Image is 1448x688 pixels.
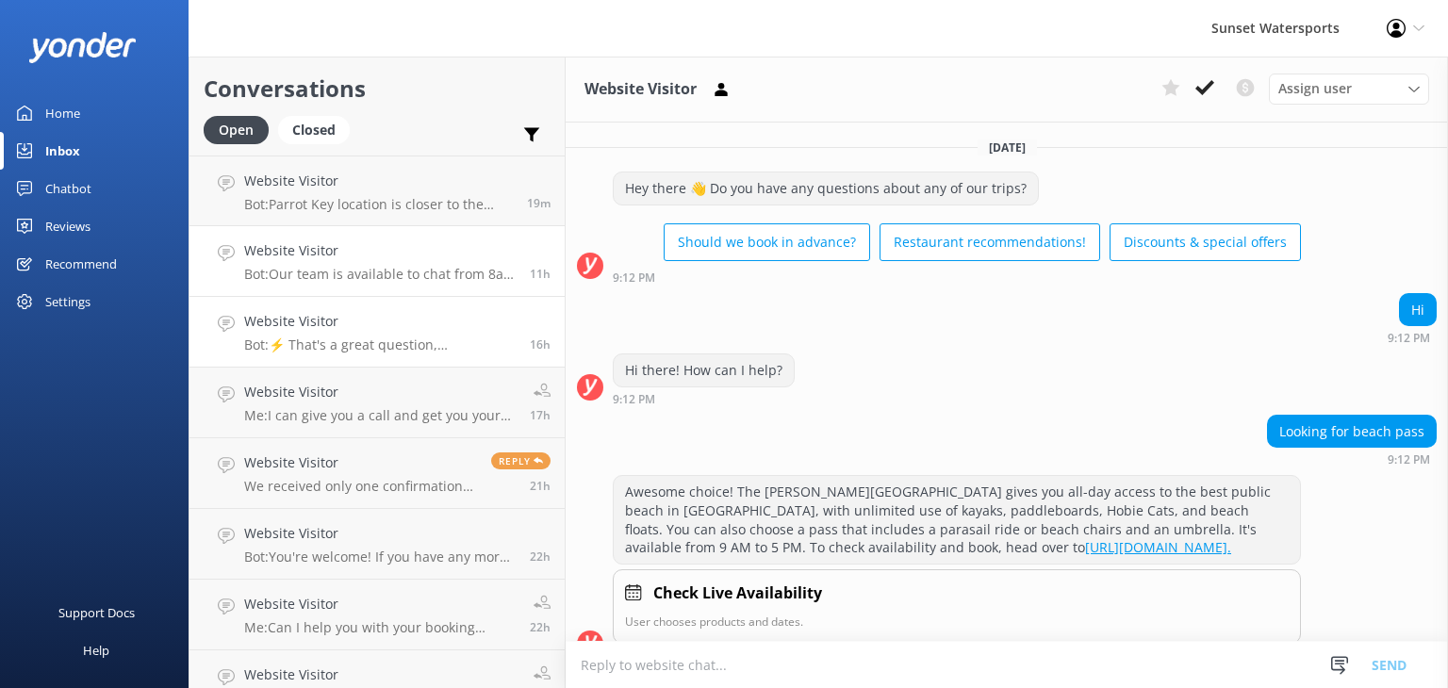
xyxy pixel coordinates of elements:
a: Website VisitorMe:Can I help you with your booking [DATE]? Im live and in [GEOGRAPHIC_DATA] to he... [189,580,565,650]
div: Sep 28 2025 08:12pm (UTC -05:00) America/Cancun [613,392,795,405]
div: Sep 28 2025 08:12pm (UTC -05:00) America/Cancun [1267,452,1437,466]
div: Reviews [45,207,90,245]
div: Looking for beach pass [1268,416,1436,448]
strong: 9:12 PM [613,272,655,284]
a: Open [204,119,278,139]
div: Hi [1400,294,1436,326]
button: Discounts & special offers [1110,223,1301,261]
a: Closed [278,119,359,139]
span: Sep 28 2025 10:33am (UTC -05:00) America/Cancun [530,478,551,494]
a: Website VisitorWe received only one confirmation emailReply21h [189,438,565,509]
h4: Website Visitor [244,452,477,473]
strong: 9:12 PM [1388,333,1430,344]
h4: Website Visitor [244,171,513,191]
div: Settings [45,283,90,320]
h4: Website Visitor [244,240,516,261]
div: Sep 28 2025 08:12pm (UTC -05:00) America/Cancun [1388,331,1437,344]
div: Inbox [45,132,80,170]
h3: Website Visitor [584,77,697,102]
a: Website VisitorBot:Parrot Key location is closer to the cruise ships and the [GEOGRAPHIC_DATA] lo... [189,156,565,226]
button: Restaurant recommendations! [880,223,1100,261]
p: We received only one confirmation email [244,478,477,495]
strong: 9:12 PM [613,394,655,405]
span: Sep 28 2025 09:15am (UTC -05:00) America/Cancun [530,549,551,565]
p: Bot: Parrot Key location is closer to the cruise ships and the [GEOGRAPHIC_DATA] location is clos... [244,196,513,213]
div: Recommend [45,245,117,283]
strong: 9:12 PM [1388,454,1430,466]
p: Bot: ⚡ That's a great question, unfortunately I do not know the answer. I'm going to reach out to... [244,336,516,353]
a: [URL][DOMAIN_NAME]. [1085,538,1231,556]
h2: Conversations [204,71,551,106]
h4: Website Visitor [244,664,516,685]
div: Assign User [1269,74,1429,104]
p: User chooses products and dates. [625,613,1289,631]
span: Sep 28 2025 08:52am (UTC -05:00) America/Cancun [530,619,551,635]
span: Sep 28 2025 08:13pm (UTC -05:00) America/Cancun [530,266,551,282]
div: Awesome choice! The [PERSON_NAME][GEOGRAPHIC_DATA] gives you all-day access to the best public be... [614,476,1300,563]
h4: Check Live Availability [653,582,822,606]
div: Hi there! How can I help? [614,354,794,386]
h4: Website Visitor [244,311,516,332]
span: Sep 29 2025 07:20am (UTC -05:00) America/Cancun [527,195,551,211]
p: Me: I can give you a call and get you your military discount, whats your number? [244,407,516,424]
a: Website VisitorBot:Our team is available to chat from 8am to 8pm. You can also give us a call at ... [189,226,565,297]
button: Should we book in advance? [664,223,870,261]
div: Open [204,116,269,144]
img: yonder-white-logo.png [28,32,137,63]
a: Website VisitorBot:⚡ That's a great question, unfortunately I do not know the answer. I'm going t... [189,297,565,368]
div: Home [45,94,80,132]
p: Bot: You're welcome! If you have any more questions or need further assistance, feel free to ask.... [244,549,516,565]
h4: Website Visitor [244,594,516,614]
p: Me: Can I help you with your booking [DATE]? Im live and in [GEOGRAPHIC_DATA] to help out. My nam... [244,619,516,636]
span: [DATE] [978,139,1037,156]
div: Hey there 👋 Do you have any questions about any of our trips? [614,172,1038,205]
div: Closed [278,116,350,144]
span: Sep 28 2025 03:07pm (UTC -05:00) America/Cancun [530,336,551,352]
p: Bot: Our team is available to chat from 8am to 8pm. You can also give us a call at [PHONE_NUMBER]... [244,266,516,283]
div: Help [83,631,109,669]
span: Assign user [1278,78,1352,99]
h4: Website Visitor [244,523,516,544]
div: Sep 28 2025 08:12pm (UTC -05:00) America/Cancun [613,270,1301,284]
div: Chatbot [45,170,91,207]
div: Support Docs [58,594,135,631]
span: Sep 28 2025 02:05pm (UTC -05:00) America/Cancun [530,407,551,423]
h4: Website Visitor [244,382,516,402]
span: Reply [491,452,551,469]
a: Website VisitorBot:You're welcome! If you have any more questions or need further assistance, fee... [189,509,565,580]
a: Website VisitorMe:I can give you a call and get you your military discount, whats your number?17h [189,368,565,438]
